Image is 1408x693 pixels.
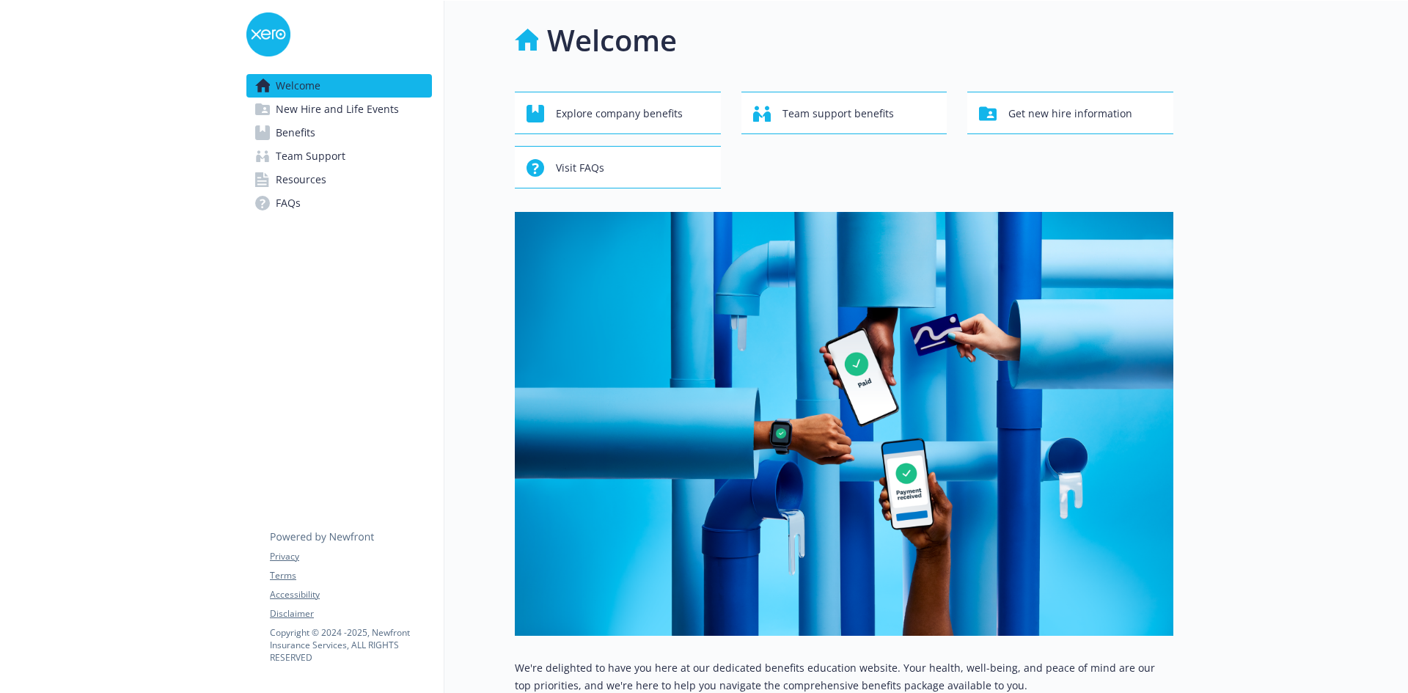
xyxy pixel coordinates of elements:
[276,168,326,191] span: Resources
[276,121,315,144] span: Benefits
[967,92,1173,134] button: Get new hire information
[270,569,431,582] a: Terms
[270,607,431,620] a: Disclaimer
[741,92,947,134] button: Team support benefits
[246,121,432,144] a: Benefits
[515,92,721,134] button: Explore company benefits
[246,191,432,215] a: FAQs
[515,212,1173,636] img: overview page banner
[515,146,721,188] button: Visit FAQs
[246,98,432,121] a: New Hire and Life Events
[246,144,432,168] a: Team Support
[276,98,399,121] span: New Hire and Life Events
[246,168,432,191] a: Resources
[782,100,894,128] span: Team support benefits
[276,74,320,98] span: Welcome
[1008,100,1132,128] span: Get new hire information
[276,144,345,168] span: Team Support
[270,626,431,664] p: Copyright © 2024 - 2025 , Newfront Insurance Services, ALL RIGHTS RESERVED
[270,588,431,601] a: Accessibility
[556,154,604,182] span: Visit FAQs
[270,550,431,563] a: Privacy
[547,18,677,62] h1: Welcome
[556,100,683,128] span: Explore company benefits
[276,191,301,215] span: FAQs
[246,74,432,98] a: Welcome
